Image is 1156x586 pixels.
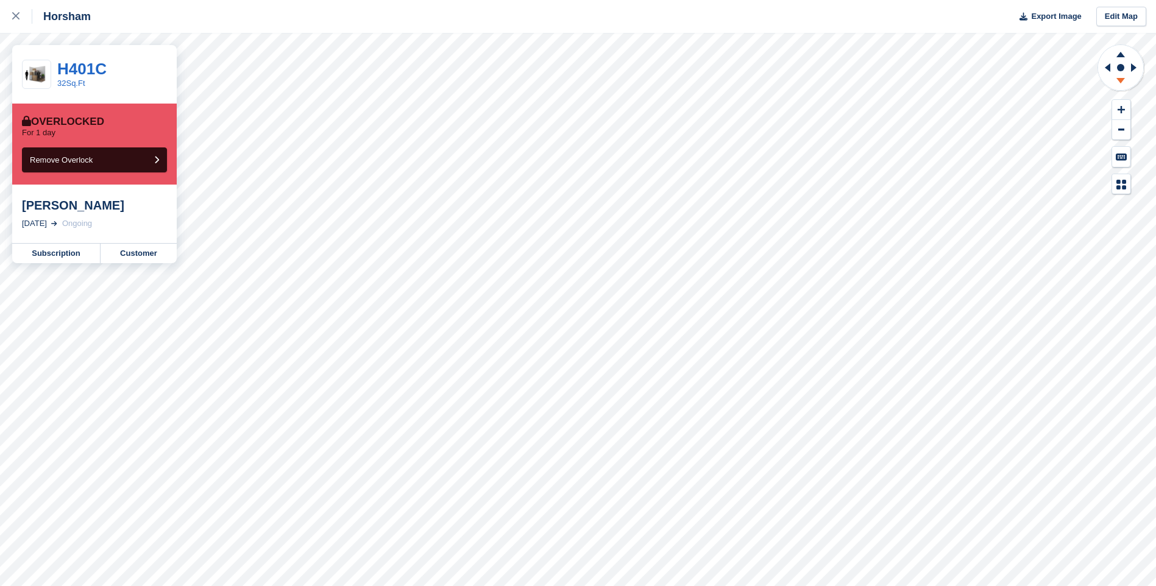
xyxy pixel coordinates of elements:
[1112,147,1130,167] button: Keyboard Shortcuts
[1031,10,1081,23] span: Export Image
[22,147,167,172] button: Remove Overlock
[1112,174,1130,194] button: Map Legend
[22,217,47,230] div: [DATE]
[23,64,51,85] img: 32-sqft-unit.jpg
[22,116,104,128] div: Overlocked
[32,9,91,24] div: Horsham
[51,221,57,226] img: arrow-right-light-icn-cde0832a797a2874e46488d9cf13f60e5c3a73dbe684e267c42b8395dfbc2abf.svg
[30,155,93,164] span: Remove Overlock
[1112,120,1130,140] button: Zoom Out
[57,60,107,78] a: H401C
[101,244,177,263] a: Customer
[1096,7,1146,27] a: Edit Map
[57,79,85,88] a: 32Sq.Ft
[22,198,167,213] div: [PERSON_NAME]
[1012,7,1082,27] button: Export Image
[1112,100,1130,120] button: Zoom In
[22,128,55,138] p: For 1 day
[62,217,92,230] div: Ongoing
[12,244,101,263] a: Subscription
